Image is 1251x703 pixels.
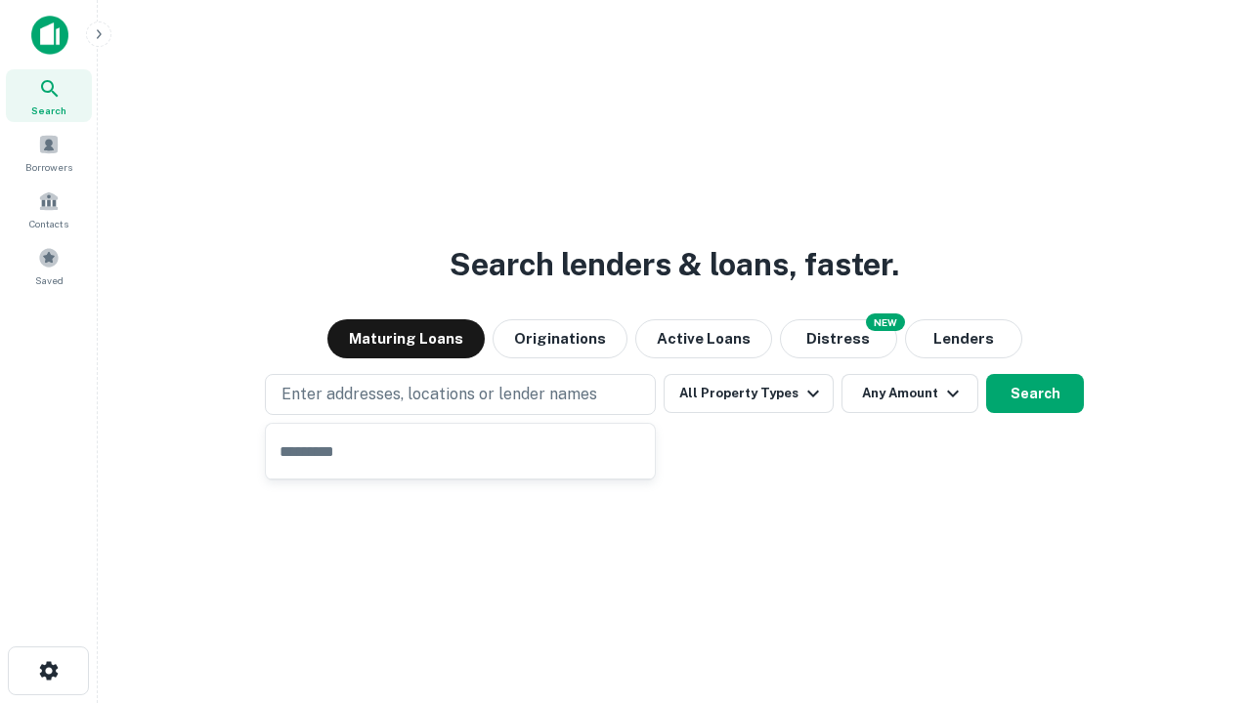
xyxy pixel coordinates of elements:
button: Any Amount [841,374,978,413]
button: Search [986,374,1084,413]
span: Search [31,103,66,118]
button: Search distressed loans with lien and other non-mortgage details. [780,319,897,358]
span: Contacts [29,216,68,231]
button: Lenders [905,319,1022,358]
p: Enter addresses, locations or lender names [281,383,597,406]
span: Saved [35,272,64,288]
button: Enter addresses, locations or lender names [265,374,656,415]
img: capitalize-icon.png [31,16,68,55]
span: Borrowers [25,159,72,175]
button: Originations [493,319,627,358]
button: Maturing Loans [327,319,485,358]
a: Saved [6,239,92,292]
a: Borrowers [6,126,92,179]
a: Search [6,69,92,122]
a: Contacts [6,183,92,235]
div: NEW [866,313,905,331]
button: Active Loans [635,319,772,358]
h3: Search lenders & loans, faster. [450,241,899,288]
iframe: Chat Widget [1153,547,1251,641]
button: All Property Types [664,374,834,413]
